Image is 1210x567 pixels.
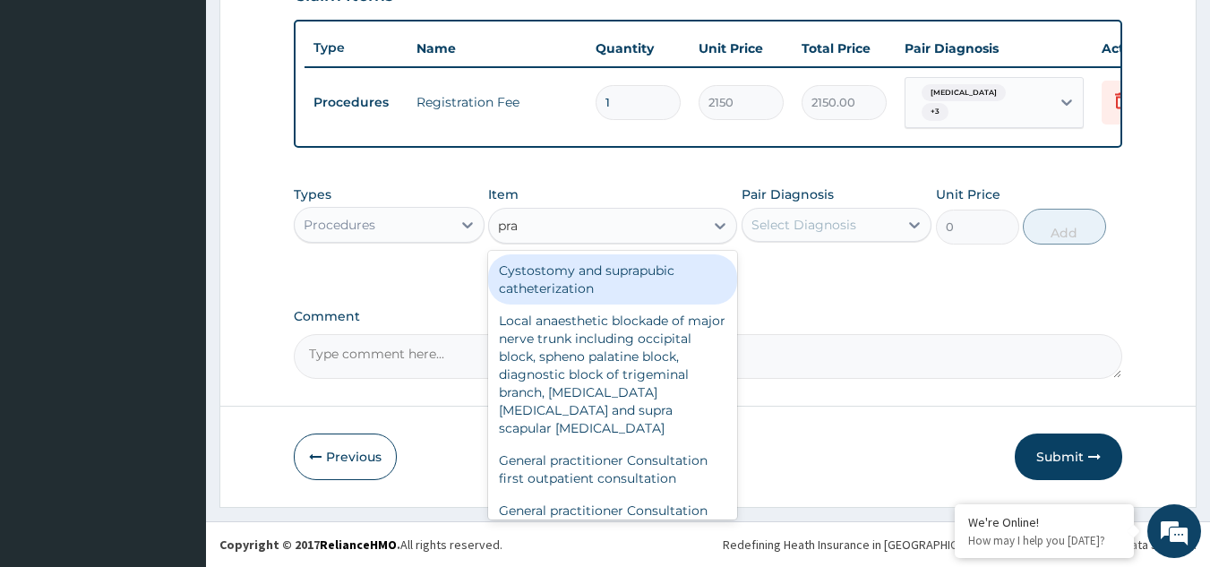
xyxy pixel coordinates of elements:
div: Select Diagnosis [751,216,856,234]
a: RelianceHMO [320,537,397,553]
th: Pair Diagnosis [896,30,1093,66]
span: [MEDICAL_DATA] [922,84,1006,102]
label: Pair Diagnosis [742,185,834,203]
label: Comment [294,309,1123,324]
button: Add [1023,209,1106,245]
td: Registration Fee [408,84,587,120]
textarea: Type your message and hit 'Enter' [9,377,341,440]
th: Unit Price [690,30,793,66]
div: Redefining Heath Insurance in [GEOGRAPHIC_DATA] using Telemedicine and Data Science! [723,536,1197,554]
label: Item [488,185,519,203]
button: Previous [294,434,397,480]
p: How may I help you today? [968,533,1120,548]
th: Name [408,30,587,66]
th: Actions [1093,30,1182,66]
span: We're online! [104,169,247,350]
label: Unit Price [936,185,1000,203]
div: Minimize live chat window [294,9,337,52]
div: General practitioner Consultation follow up [488,494,737,545]
th: Type [305,31,408,64]
button: Submit [1015,434,1122,480]
span: + 3 [922,103,948,121]
td: Procedures [305,86,408,119]
th: Total Price [793,30,896,66]
label: Types [294,187,331,202]
th: Quantity [587,30,690,66]
div: Chat with us now [93,100,301,124]
strong: Copyright © 2017 . [219,537,400,553]
img: d_794563401_company_1708531726252_794563401 [33,90,73,134]
div: General practitioner Consultation first outpatient consultation [488,444,737,494]
div: Local anaesthetic blockade of major nerve trunk including occipital block, spheno palatine block,... [488,305,737,444]
div: Procedures [304,216,375,234]
div: Cystostomy and suprapubic catheterization [488,254,737,305]
div: We're Online! [968,514,1120,530]
footer: All rights reserved. [206,521,1210,567]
